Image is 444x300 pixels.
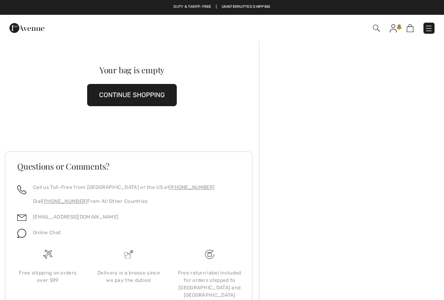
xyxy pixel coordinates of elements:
[407,24,414,32] img: Shopping Bag
[33,198,215,205] p: Dial From All Other Countries
[17,162,240,170] h3: Questions or Comments?
[33,214,118,220] a: [EMAIL_ADDRESS][DOMAIN_NAME]
[205,250,214,259] img: Free shipping on orders over $99
[373,25,380,32] img: Search
[124,250,133,259] img: Delivery is a breeze since we pay the duties!
[169,184,215,190] a: [PHONE_NUMBER]
[18,66,246,74] div: Your bag is empty
[42,198,87,204] a: [PHONE_NUMBER]
[87,84,177,106] button: CONTINUE SHOPPING
[17,213,26,222] img: email
[43,250,52,259] img: Free shipping on orders over $99
[95,269,163,284] div: Delivery is a breeze since we pay the duties!
[17,229,26,238] img: chat
[14,269,82,284] div: Free shipping on orders over $99
[390,24,397,33] img: My Info
[9,20,44,36] img: 1ère Avenue
[176,269,243,299] div: Free return label included for orders shipped to [GEOGRAPHIC_DATA] and [GEOGRAPHIC_DATA]
[17,185,26,194] img: call
[9,23,44,31] a: 1ère Avenue
[425,24,433,33] img: Menu
[33,230,61,235] span: Online Chat
[33,184,215,191] p: Call us Toll-Free from [GEOGRAPHIC_DATA] or the US at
